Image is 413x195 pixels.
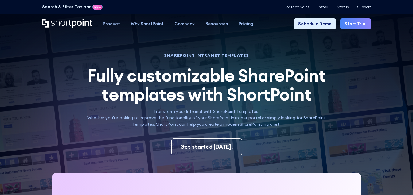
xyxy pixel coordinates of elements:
a: Contact Sales [283,5,309,9]
p: Transform your Intranet with SharePoint Templates! Whether you're looking to improve the function... [81,108,332,128]
div: Why ShortPoint [131,21,164,27]
span: Fully customizable SharePoint templates with ShortPoint [88,64,326,105]
div: Product [103,21,120,27]
a: Why ShortPoint [125,18,169,29]
div: Get started [DATE]! [180,143,233,151]
a: Get started [DATE]! [171,138,242,155]
a: Schedule Demo [294,18,336,29]
a: Company [169,18,200,29]
div: Company [174,21,195,27]
a: Status [337,5,349,9]
div: Resources [205,21,228,27]
h1: SHAREPOINT INTRANET TEMPLATES [81,54,332,57]
a: Install [318,5,328,9]
a: Resources [200,18,233,29]
a: Start Trial [340,18,371,29]
div: Pricing [239,21,253,27]
a: Home [42,19,92,28]
a: Support [357,5,371,9]
a: Search & Filter Toolbar [42,4,91,10]
a: Product [97,18,125,29]
a: Pricing [233,18,259,29]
